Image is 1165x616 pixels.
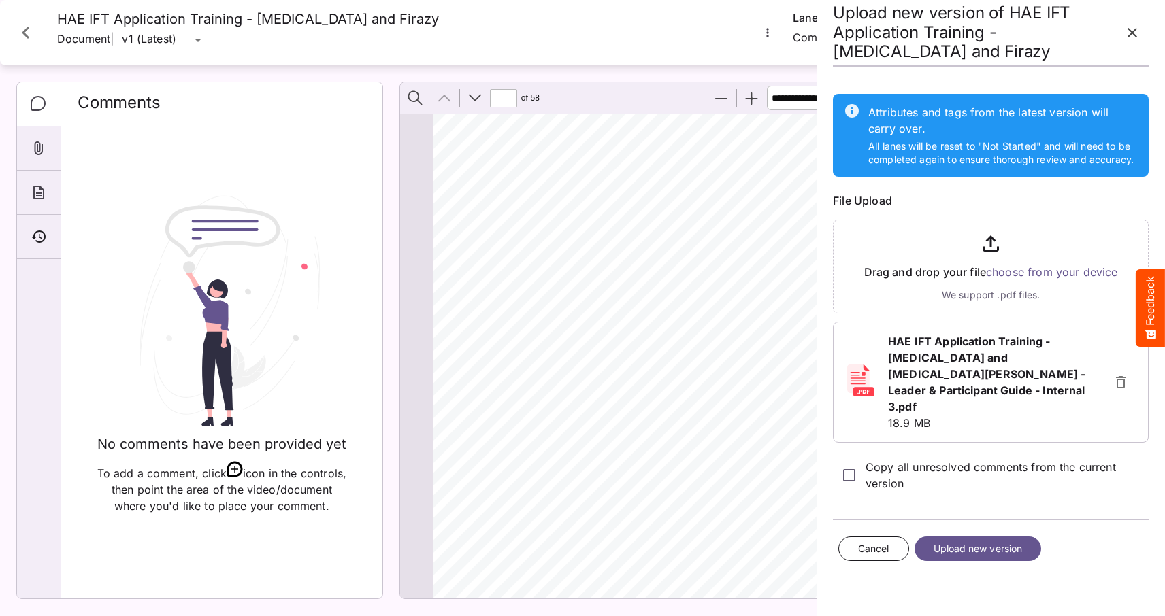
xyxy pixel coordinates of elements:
[868,104,1138,137] p: Attributes and tags from the latest version will carry over.
[915,536,1042,562] button: Upload new version
[868,139,1138,167] p: All lanes will be reset to "Not Started" and will need to be completed again to ensure thorough r...
[78,93,366,121] h2: Comments
[471,127,587,146] span: LEADER GUIDE
[707,84,736,112] button: Zoom Out
[833,193,1149,209] label: File Upload
[461,84,489,112] button: Next Page
[5,12,46,53] button: Close card
[888,333,1099,415] a: HAE IFT Application Training - [MEDICAL_DATA] and [MEDICAL_DATA][PERSON_NAME] - Leader & Particip...
[122,31,190,50] div: v1 (Latest)
[57,28,110,52] p: Document
[866,459,1149,492] p: Copy all unresolved comments from the current version
[888,335,1085,413] b: HAE IFT Application Training - [MEDICAL_DATA] and [MEDICAL_DATA][PERSON_NAME] - Leader & Particip...
[110,31,114,47] span: |
[738,84,766,112] button: Zoom In
[888,415,1099,431] p: 18.9 MB
[120,194,325,428] img: No threads
[17,82,61,126] div: Comments
[17,126,61,171] div: Attachments
[844,364,877,396] img: pdf.svg
[480,553,864,596] span: HAE Sample Programs
[17,171,61,215] div: About
[858,541,889,558] span: Cancel
[1136,269,1165,347] button: Feedback
[17,215,61,259] div: Timeline
[833,3,1116,62] h2: Upload new version of HAE IFT Application Training - [MEDICAL_DATA] and Firazy
[759,24,776,41] button: More options for HAE IFT Application Training - Takhzyro and Firazy
[480,146,685,184] span: Leader Guide
[94,461,350,514] p: To add a comment, click icon in the controls, then point the area of the video/document where you...
[838,536,909,562] button: Cancel
[401,84,429,112] button: Find in Document
[227,461,243,477] img: new-thread.svg
[793,27,913,49] div: Comparison Checks
[57,11,439,28] h4: HAE IFT Application Training - [MEDICAL_DATA] and Firazy
[97,436,346,453] h4: No comments have been provided yet
[934,541,1023,558] span: Upload new version
[519,84,543,112] span: of ⁨58⁩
